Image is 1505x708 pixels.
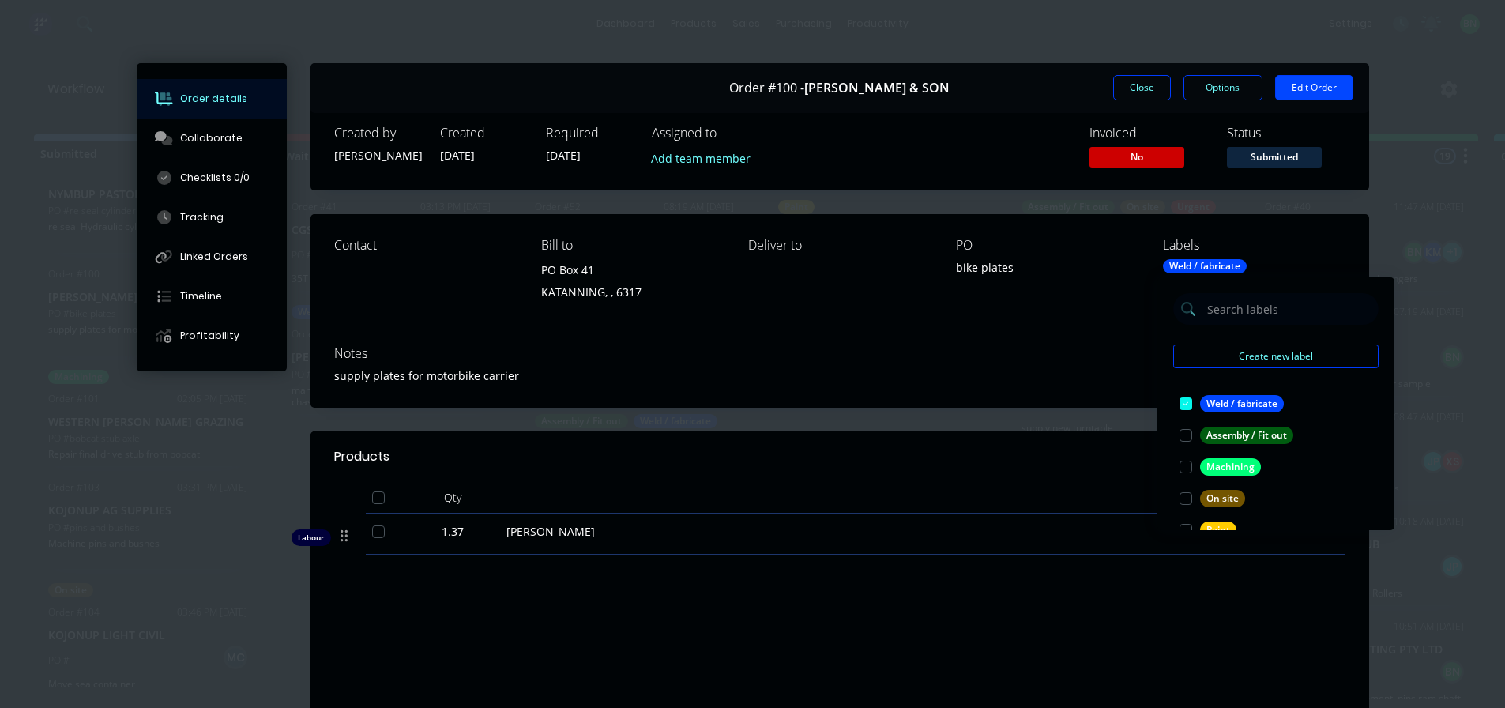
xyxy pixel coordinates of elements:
[1173,488,1251,510] button: On site
[1200,395,1284,412] div: Weld / fabricate
[804,81,950,96] span: [PERSON_NAME] & SON
[1173,424,1300,446] button: Assembly / Fit out
[180,289,222,303] div: Timeline
[334,126,421,141] div: Created by
[1113,75,1171,100] button: Close
[137,79,287,119] button: Order details
[180,329,239,343] div: Profitability
[292,529,331,546] div: Labour
[405,482,500,514] div: Qty
[956,238,1138,253] div: PO
[748,238,930,253] div: Deliver to
[506,524,595,539] span: [PERSON_NAME]
[1173,456,1267,478] button: Machining
[541,259,723,310] div: PO Box 41KATANNING, , 6317
[334,447,389,466] div: Products
[642,147,758,168] button: Add team member
[1200,427,1293,444] div: Assembly / Fit out
[1227,126,1345,141] div: Status
[1089,126,1208,141] div: Invoiced
[137,237,287,277] button: Linked Orders
[1227,147,1322,171] button: Submitted
[1173,519,1243,541] button: Paint
[137,277,287,316] button: Timeline
[137,119,287,158] button: Collaborate
[1089,147,1184,167] span: No
[180,171,250,185] div: Checklists 0/0
[1163,259,1247,273] div: Weld / fabricate
[1173,393,1290,415] button: Weld / fabricate
[137,316,287,356] button: Profitability
[180,92,247,106] div: Order details
[1206,293,1371,325] input: Search labels
[180,250,248,264] div: Linked Orders
[541,259,723,281] div: PO Box 41
[1163,238,1345,253] div: Labels
[442,523,464,540] span: 1.37
[546,126,633,141] div: Required
[1200,522,1236,539] div: Paint
[137,158,287,198] button: Checklists 0/0
[652,126,810,141] div: Assigned to
[334,367,1345,384] div: supply plates for motorbike carrier
[334,346,1345,361] div: Notes
[956,259,1138,281] div: bike plates
[180,210,224,224] div: Tracking
[334,238,516,253] div: Contact
[180,131,243,145] div: Collaborate
[1200,458,1261,476] div: Machining
[652,147,759,168] button: Add team member
[440,126,527,141] div: Created
[1183,75,1262,100] button: Options
[1227,147,1322,167] span: Submitted
[440,148,475,163] span: [DATE]
[1275,75,1353,100] button: Edit Order
[546,148,581,163] span: [DATE]
[1200,490,1245,507] div: On site
[541,238,723,253] div: Bill to
[137,198,287,237] button: Tracking
[729,81,804,96] span: Order #100 -
[1173,345,1379,368] button: Create new label
[334,147,421,164] div: [PERSON_NAME]
[541,281,723,303] div: KATANNING, , 6317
